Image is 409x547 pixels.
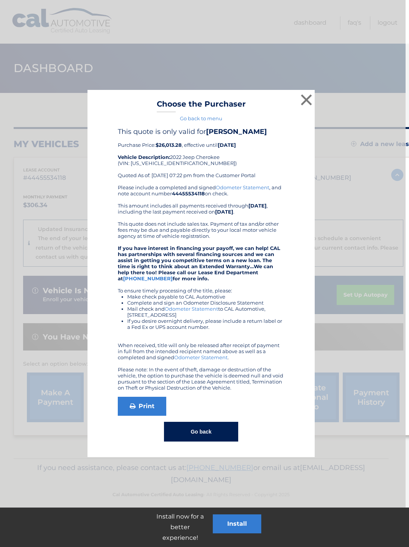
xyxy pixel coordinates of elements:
b: [DATE] [248,203,267,209]
a: Print [118,397,166,416]
b: [DATE] [215,209,233,215]
strong: If you have interest in financing your payoff, we can help! CAL has partnerships with several fin... [118,245,280,281]
b: $26,013.28 [156,142,182,148]
div: Please include a completed and signed , and note account number on check. This amount includes al... [118,184,284,391]
b: 44455534118 [172,190,205,196]
b: [DATE] [218,142,236,148]
a: Odometer Statement [216,184,269,190]
li: If you desire overnight delivery, please include a return label or a Fed Ex or UPS account number. [127,318,284,330]
h4: This quote is only valid for [118,127,284,136]
strong: Vehicle Description: [118,154,170,160]
li: Mail check and to CAL Automotive, [STREET_ADDRESS] [127,306,284,318]
a: Odometer Statement [174,354,228,360]
p: Install now for a better experience! [148,511,213,543]
button: × [299,92,314,107]
h3: Choose the Purchaser [157,99,246,113]
a: Odometer Statement [165,306,218,312]
li: Complete and sign an Odometer Disclosure Statement [127,300,284,306]
div: Purchase Price: , effective until 2022 Jeep Cherokee (VIN: [US_VEHICLE_IDENTIFICATION_NUMBER]) Qu... [118,127,284,184]
li: Make check payable to CAL Automotive [127,294,284,300]
button: Go back [164,422,238,442]
a: Go back to menu [180,115,222,121]
b: [PERSON_NAME] [206,127,267,136]
button: Install [213,514,261,533]
a: [PHONE_NUMBER] [123,275,173,281]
